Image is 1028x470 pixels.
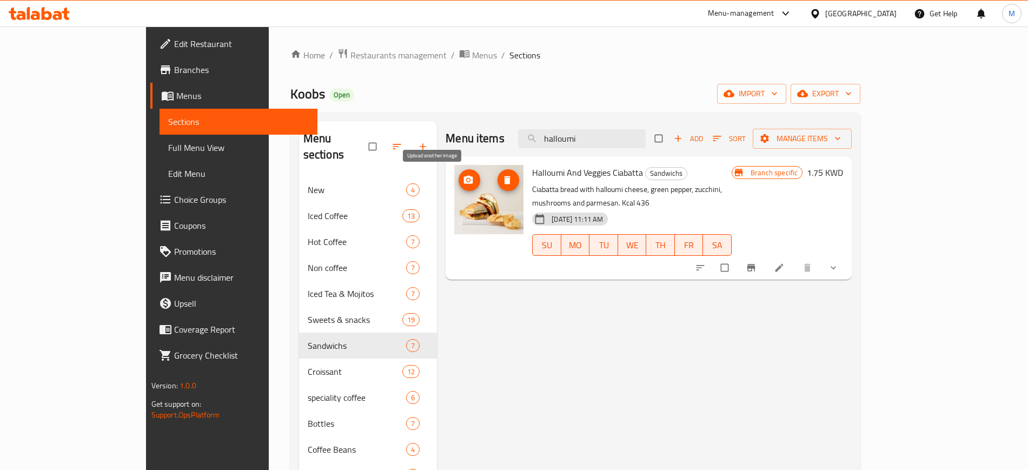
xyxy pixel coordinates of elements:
[160,109,317,135] a: Sections
[807,165,843,180] h6: 1.75 KWD
[362,136,385,157] span: Select all sections
[406,417,420,430] div: items
[726,87,778,101] span: import
[825,8,897,19] div: [GEOGRAPHIC_DATA]
[472,49,497,62] span: Menus
[180,379,196,393] span: 1.0.0
[299,385,437,411] div: speciality coffee6
[706,130,753,147] span: Sort items
[1009,8,1015,19] span: M
[518,129,646,148] input: search
[299,359,437,385] div: Croissant12
[618,234,647,256] button: WE
[303,130,369,163] h2: Menu sections
[446,130,505,147] h2: Menu items
[174,219,309,232] span: Coupons
[290,82,325,106] span: Koobs
[459,48,497,62] a: Menus
[407,237,419,247] span: 7
[150,290,317,316] a: Upsell
[308,417,407,430] span: Bottles
[406,443,420,456] div: items
[168,167,309,180] span: Edit Menu
[537,237,556,253] span: SU
[176,89,309,102] span: Menus
[151,379,178,393] span: Version:
[299,436,437,462] div: Coffee Beans4
[174,193,309,206] span: Choice Groups
[299,203,437,229] div: Iced Coffee13
[622,237,642,253] span: WE
[774,262,787,273] a: Edit menu item
[828,262,839,273] svg: Show Choices
[532,164,643,181] span: Halloumi And Veggies Ciabatta
[532,234,561,256] button: SU
[329,49,333,62] li: /
[406,287,420,300] div: items
[150,264,317,290] a: Menu disclaimer
[795,256,821,280] button: delete
[407,185,419,195] span: 4
[402,209,420,222] div: items
[174,271,309,284] span: Menu disclaimer
[308,365,402,378] span: Croissant
[411,135,437,158] button: Add section
[308,391,407,404] span: speciality coffee
[403,367,419,377] span: 12
[329,90,354,100] span: Open
[299,255,437,281] div: Non coffee7
[753,129,852,149] button: Manage items
[174,323,309,336] span: Coverage Report
[151,408,220,422] a: Support.OpsPlatform
[160,161,317,187] a: Edit Menu
[407,419,419,429] span: 7
[299,229,437,255] div: Hot Coffee7
[308,235,407,248] span: Hot Coffee
[174,245,309,258] span: Promotions
[406,183,420,196] div: items
[406,235,420,248] div: items
[151,397,201,411] span: Get support on:
[403,211,419,221] span: 13
[566,237,586,253] span: MO
[308,287,407,300] span: Iced Tea & Mojitos
[402,365,420,378] div: items
[150,57,317,83] a: Branches
[308,209,402,222] div: Iced Coffee
[150,31,317,57] a: Edit Restaurant
[547,214,607,224] span: [DATE] 11:11 AM
[308,339,407,352] span: Sandwichs
[791,84,860,104] button: export
[150,213,317,239] a: Coupons
[498,169,519,191] button: delete image
[308,183,407,196] div: New
[454,165,523,234] img: Halloumi And Veggies Ciabatta
[459,169,480,191] button: upload picture
[651,237,671,253] span: TH
[707,237,727,253] span: SA
[406,339,420,352] div: items
[671,130,706,147] button: Add
[290,48,861,62] nav: breadcrumb
[645,167,687,180] div: Sandwichs
[561,234,590,256] button: MO
[168,141,309,154] span: Full Menu View
[308,261,407,274] span: Non coffee
[299,281,437,307] div: Iced Tea & Mojitos7
[308,313,402,326] span: Sweets & snacks
[739,256,765,280] button: Branch-specific-item
[679,237,699,253] span: FR
[594,237,614,253] span: TU
[402,313,420,326] div: items
[509,49,540,62] span: Sections
[299,307,437,333] div: Sweets & snacks19
[308,443,407,456] span: Coffee Beans
[646,234,675,256] button: TH
[150,187,317,213] a: Choice Groups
